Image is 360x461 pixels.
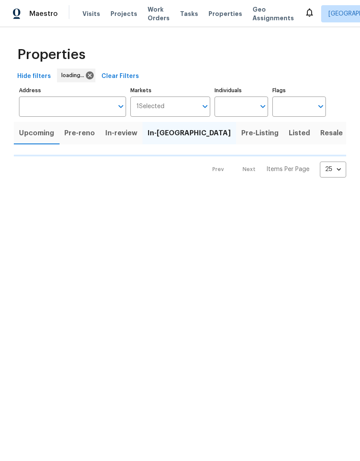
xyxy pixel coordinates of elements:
[199,100,211,112] button: Open
[266,165,309,174] p: Items Per Page
[289,127,310,139] span: Listed
[320,127,343,139] span: Resale
[148,127,231,139] span: In-[GEOGRAPHIC_DATA]
[17,50,85,59] span: Properties
[105,127,137,139] span: In-review
[111,9,137,18] span: Projects
[64,127,95,139] span: Pre-reno
[315,100,327,112] button: Open
[14,69,54,84] button: Hide filters
[253,5,294,22] span: Geo Assignments
[57,69,95,82] div: loading...
[208,9,242,18] span: Properties
[115,100,127,112] button: Open
[136,103,164,110] span: 1 Selected
[29,9,58,18] span: Maestro
[19,88,126,93] label: Address
[320,158,346,181] div: 25
[241,127,278,139] span: Pre-Listing
[98,69,142,84] button: Clear Filters
[82,9,100,18] span: Visits
[215,88,268,93] label: Individuals
[148,5,170,22] span: Work Orders
[101,71,139,82] span: Clear Filters
[257,100,269,112] button: Open
[19,127,54,139] span: Upcoming
[130,88,211,93] label: Markets
[61,71,88,80] span: loading...
[17,71,51,82] span: Hide filters
[272,88,326,93] label: Flags
[180,11,198,17] span: Tasks
[204,162,346,178] nav: Pagination Navigation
